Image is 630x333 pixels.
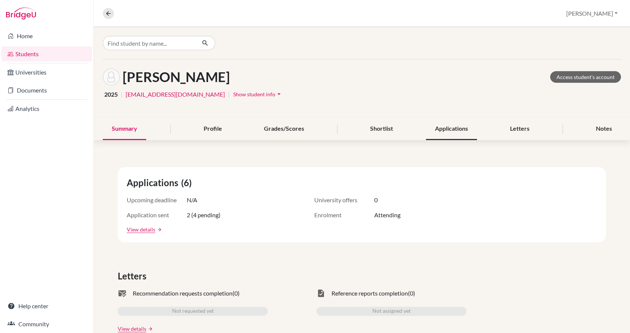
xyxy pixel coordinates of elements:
button: Show student infoarrow_drop_down [233,88,283,100]
div: Summary [103,118,146,140]
span: task [316,289,325,298]
span: | [228,90,230,99]
span: (6) [181,176,195,190]
a: Access student's account [550,71,621,83]
span: Upcoming deadline [127,196,187,205]
span: Recommendation requests completion [133,289,232,298]
a: Universities [1,65,92,80]
span: 2025 [104,90,118,99]
span: 0 [374,196,378,205]
span: 2 (4 pending) [187,211,220,220]
a: [EMAIL_ADDRESS][DOMAIN_NAME] [126,90,225,99]
button: [PERSON_NAME] [563,6,621,21]
a: View details [118,325,146,333]
a: Analytics [1,101,92,116]
a: Documents [1,83,92,98]
span: N/A [187,196,197,205]
div: Profile [195,118,231,140]
span: Applications [127,176,181,190]
a: Students [1,46,92,61]
a: Help center [1,299,92,314]
span: Not assigned yet [372,307,411,316]
i: arrow_drop_down [275,90,283,98]
img: Bridge-U [6,7,36,19]
div: Letters [501,118,538,140]
input: Find student by name... [103,36,196,50]
div: Notes [587,118,621,140]
div: Shortlist [361,118,402,140]
span: (0) [232,289,240,298]
a: arrow_forward [146,326,153,332]
span: Enrolment [314,211,374,220]
span: Application sent [127,211,187,220]
span: mark_email_read [118,289,127,298]
a: Home [1,28,92,43]
span: Reference reports completion [331,289,408,298]
a: Community [1,317,92,332]
a: View details [127,225,155,233]
span: Letters [118,269,149,283]
div: Applications [426,118,477,140]
h1: [PERSON_NAME] [123,69,230,85]
span: University offers [314,196,374,205]
span: (0) [408,289,415,298]
span: | [121,90,123,99]
span: Attending [374,211,400,220]
img: Bertalan Kun's avatar [103,69,120,85]
span: Show student info [233,91,275,97]
div: Grades/Scores [255,118,313,140]
a: arrow_forward [155,227,162,232]
span: Not requested yet [172,307,214,316]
